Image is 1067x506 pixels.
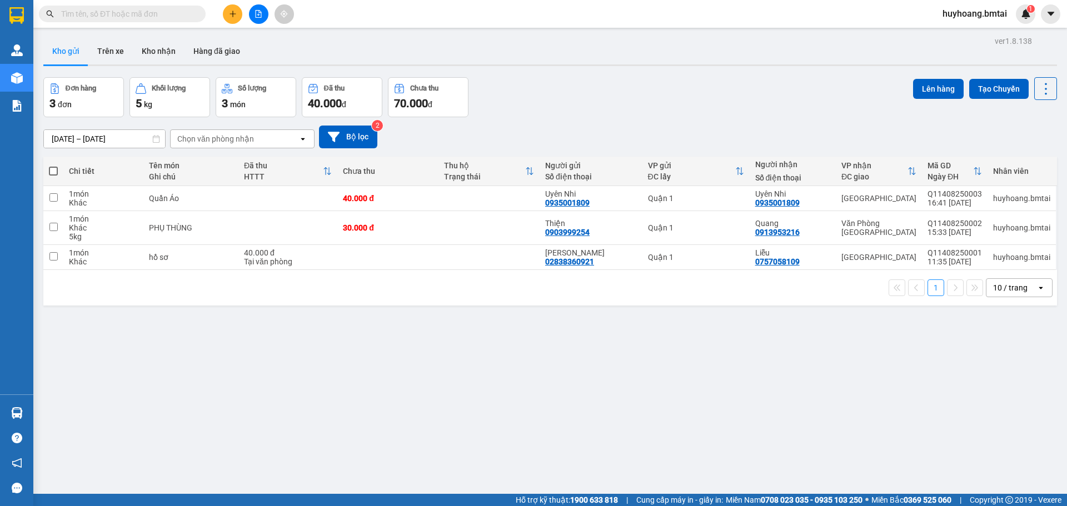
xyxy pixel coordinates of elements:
[342,100,346,109] span: đ
[394,97,428,110] span: 70.000
[428,100,432,109] span: đ
[144,100,152,109] span: kg
[244,257,332,266] div: Tại văn phòng
[755,219,830,228] div: Quang
[928,248,982,257] div: Q11408250001
[755,198,800,207] div: 0935001809
[993,223,1050,232] div: huyhoang.bmtai
[545,219,637,228] div: Thiện
[642,157,750,186] th: Toggle SortBy
[388,77,468,117] button: Chưa thu70.000đ
[648,253,744,262] div: Quận 1
[545,172,637,181] div: Số điện thoại
[836,157,922,186] th: Toggle SortBy
[993,167,1050,176] div: Nhân viên
[841,161,908,170] div: VP nhận
[928,279,944,296] button: 1
[12,483,22,493] span: message
[865,498,869,502] span: ⚪️
[58,100,72,109] span: đơn
[545,189,637,198] div: Uyên Nhi
[149,253,233,262] div: hồ sơ
[648,161,735,170] div: VP gửi
[343,194,433,203] div: 40.000 đ
[69,198,138,207] div: Khác
[960,494,961,506] span: |
[648,223,744,232] div: Quận 1
[636,494,723,506] span: Cung cấp máy in - giấy in:
[1029,5,1033,13] span: 1
[177,133,254,144] div: Chọn văn phòng nhận
[545,257,594,266] div: 02838360921
[372,120,383,131] sup: 2
[343,167,433,176] div: Chưa thu
[993,253,1050,262] div: huyhoang.bmtai
[149,194,233,203] div: Quần Áo
[275,4,294,24] button: aim
[969,79,1029,99] button: Tạo Chuyến
[928,228,982,237] div: 15:33 [DATE]
[302,77,382,117] button: Đã thu40.000đ
[438,157,540,186] th: Toggle SortBy
[12,433,22,443] span: question-circle
[841,253,916,262] div: [GEOGRAPHIC_DATA]
[298,134,307,143] svg: open
[11,100,23,112] img: solution-icon
[12,458,22,468] span: notification
[648,194,744,203] div: Quận 1
[44,130,165,148] input: Select a date range.
[222,97,228,110] span: 3
[570,495,618,504] strong: 1900 633 818
[993,282,1028,293] div: 10 / trang
[66,84,96,92] div: Đơn hàng
[216,77,296,117] button: Số lượng3món
[88,38,133,64] button: Trên xe
[928,161,973,170] div: Mã GD
[444,161,525,170] div: Thu hộ
[904,495,951,504] strong: 0369 525 060
[244,161,323,170] div: Đã thu
[49,97,56,110] span: 3
[1021,9,1031,19] img: icon-new-feature
[149,172,233,181] div: Ghi chú
[11,44,23,56] img: warehouse-icon
[185,38,249,64] button: Hàng đã giao
[43,38,88,64] button: Kho gửi
[136,97,142,110] span: 5
[149,223,233,232] div: PHỤ THÙNG
[308,97,342,110] span: 40.000
[755,173,830,182] div: Số điện thoại
[149,161,233,170] div: Tên món
[343,223,433,232] div: 30.000 đ
[1041,4,1060,24] button: caret-down
[928,189,982,198] div: Q11408250003
[280,10,288,18] span: aim
[244,248,332,257] div: 40.000 đ
[1046,9,1056,19] span: caret-down
[69,248,138,257] div: 1 món
[11,72,23,84] img: warehouse-icon
[928,257,982,266] div: 11:35 [DATE]
[324,84,345,92] div: Đã thu
[69,232,138,241] div: 5 kg
[69,189,138,198] div: 1 món
[133,38,185,64] button: Kho nhận
[545,248,637,257] div: Cty Ánh Hồng
[69,223,138,232] div: Khác
[755,228,800,237] div: 0913953216
[726,494,862,506] span: Miền Nam
[626,494,628,506] span: |
[928,219,982,228] div: Q11408250002
[229,10,237,18] span: plus
[1005,496,1013,504] span: copyright
[841,172,908,181] div: ĐC giao
[841,219,916,237] div: Văn Phòng [GEOGRAPHIC_DATA]
[46,10,54,18] span: search
[69,214,138,223] div: 1 món
[249,4,268,24] button: file-add
[11,407,23,419] img: warehouse-icon
[755,189,830,198] div: Uyên Nhi
[238,157,337,186] th: Toggle SortBy
[1027,5,1035,13] sup: 1
[545,198,590,207] div: 0935001809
